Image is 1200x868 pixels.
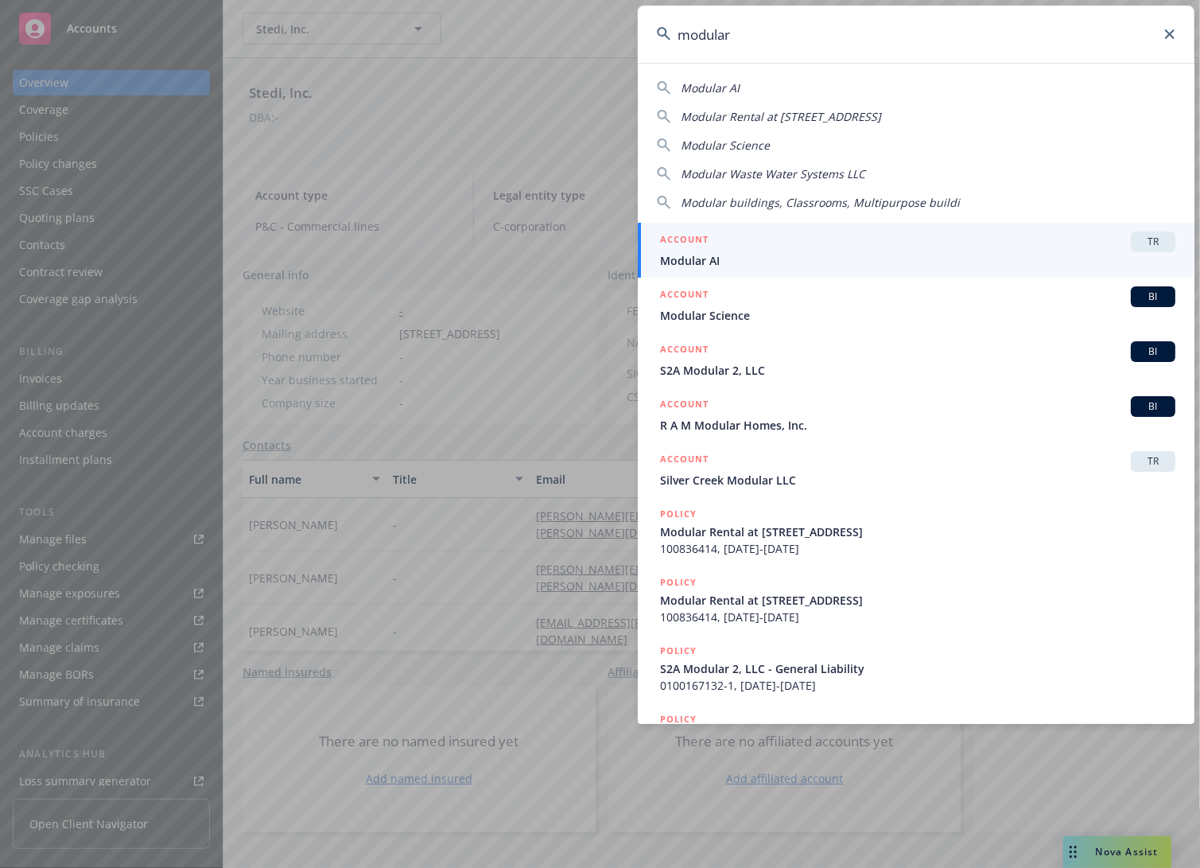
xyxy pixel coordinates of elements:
[1137,235,1169,249] span: TR
[681,195,960,210] span: Modular buildings, Classrooms, Multipurpose buildi
[660,451,709,470] h5: ACCOUNT
[660,574,697,590] h5: POLICY
[660,362,1175,379] span: S2A Modular 2, LLC
[660,252,1175,269] span: Modular AI
[660,643,697,659] h5: POLICY
[660,540,1175,557] span: 100836414, [DATE]-[DATE]
[638,497,1194,566] a: POLICYModular Rental at [STREET_ADDRESS]100836414, [DATE]-[DATE]
[660,660,1175,677] span: S2A Modular 2, LLC - General Liability
[638,703,1194,771] a: POLICY
[681,166,865,181] span: Modular Waste Water Systems LLC
[638,634,1194,703] a: POLICYS2A Modular 2, LLC - General Liability0100167132-1, [DATE]-[DATE]
[660,677,1175,694] span: 0100167132-1, [DATE]-[DATE]
[638,387,1194,442] a: ACCOUNTBIR A M Modular Homes, Inc.
[681,80,740,95] span: Modular AI
[660,307,1175,324] span: Modular Science
[660,417,1175,434] span: R A M Modular Homes, Inc.
[638,566,1194,634] a: POLICYModular Rental at [STREET_ADDRESS]100836414, [DATE]-[DATE]
[660,711,697,727] h5: POLICY
[1137,454,1169,469] span: TR
[660,341,709,360] h5: ACCOUNT
[660,524,1175,540] span: Modular Rental at [STREET_ADDRESS]
[638,6,1194,63] input: Search...
[660,506,697,522] h5: POLICY
[660,609,1175,625] span: 100836414, [DATE]-[DATE]
[1137,399,1169,414] span: BI
[681,109,881,124] span: Modular Rental at [STREET_ADDRESS]
[1137,290,1169,304] span: BI
[660,472,1175,488] span: Silver Creek Modular LLC
[681,138,770,153] span: Modular Science
[660,592,1175,609] span: Modular Rental at [STREET_ADDRESS]
[660,286,709,306] h5: ACCOUNT
[1137,344,1169,359] span: BI
[638,223,1194,278] a: ACCOUNTTRModular AI
[638,442,1194,497] a: ACCOUNTTRSilver Creek Modular LLC
[638,278,1194,333] a: ACCOUNTBIModular Science
[660,232,709,251] h5: ACCOUNT
[660,396,709,415] h5: ACCOUNT
[638,333,1194,387] a: ACCOUNTBIS2A Modular 2, LLC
